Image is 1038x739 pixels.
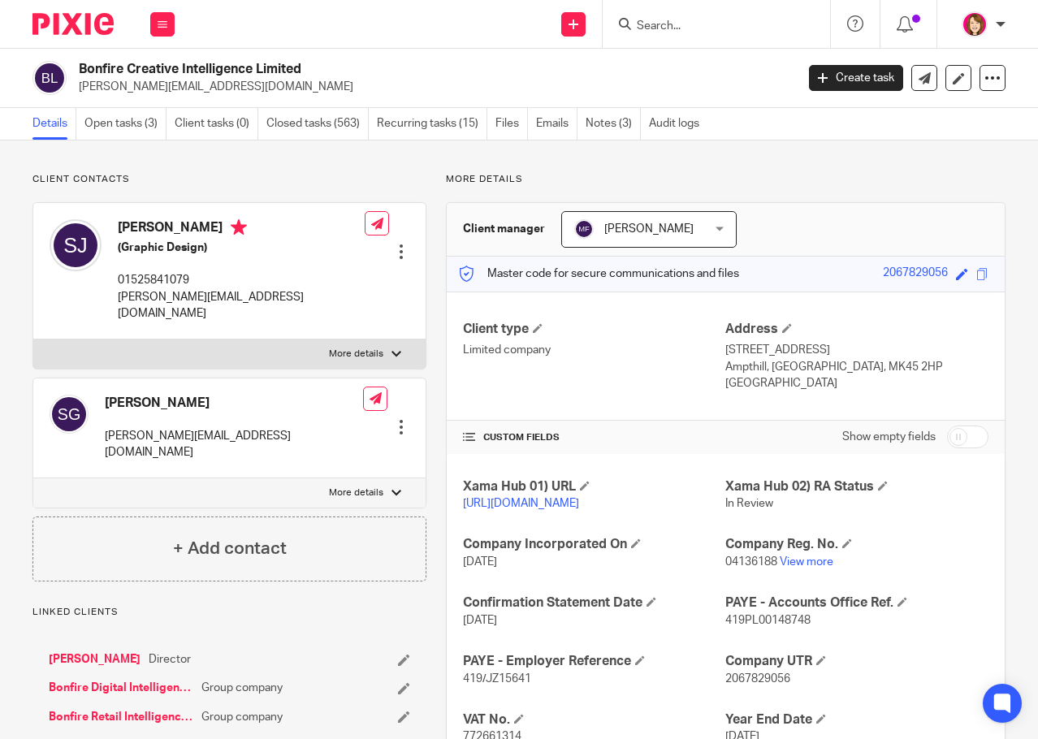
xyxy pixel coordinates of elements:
p: [PERSON_NAME][EMAIL_ADDRESS][DOMAIN_NAME] [105,428,363,461]
p: [STREET_ADDRESS] [725,342,988,358]
span: 419PL00148748 [725,615,811,626]
a: [PERSON_NAME] [49,651,141,668]
h3: Client manager [463,221,545,237]
h4: CUSTOM FIELDS [463,431,726,444]
a: Notes (3) [586,108,641,140]
p: Client contacts [32,173,426,186]
h4: Company UTR [725,653,988,670]
a: [URL][DOMAIN_NAME] [463,498,579,509]
p: Ampthill, [GEOGRAPHIC_DATA], MK45 2HP [725,359,988,375]
img: svg%3E [50,219,102,271]
h4: VAT No. [463,711,726,728]
p: Master code for secure communications and files [459,266,739,282]
span: Director [149,651,191,668]
p: [PERSON_NAME][EMAIL_ADDRESS][DOMAIN_NAME] [118,289,365,322]
h4: Year End Date [725,711,988,728]
h4: + Add contact [173,536,287,561]
p: More details [446,173,1006,186]
img: svg%3E [32,61,67,95]
h4: Company Incorporated On [463,536,726,553]
a: Client tasks (0) [175,108,258,140]
a: Create task [809,65,903,91]
div: 2067829056 [883,265,948,283]
span: [DATE] [463,615,497,626]
p: Linked clients [32,606,426,619]
p: 01525841079 [118,272,365,288]
h4: Address [725,321,988,338]
a: Recurring tasks (15) [377,108,487,140]
h5: (Graphic Design) [118,240,365,256]
i: Primary [231,219,247,236]
span: [PERSON_NAME] [604,223,694,235]
span: 2067829056 [725,673,790,685]
span: In Review [725,498,773,509]
p: More details [329,348,383,361]
a: Emails [536,108,577,140]
h4: Xama Hub 02) RA Status [725,478,988,495]
h2: Bonfire Creative Intelligence Limited [79,61,643,78]
a: View more [780,556,833,568]
img: Pixie [32,13,114,35]
a: Open tasks (3) [84,108,167,140]
span: 04136188 [725,556,777,568]
p: [GEOGRAPHIC_DATA] [725,375,988,391]
img: Katherine%20-%20Pink%20cartoon.png [962,11,988,37]
a: Files [495,108,528,140]
span: [DATE] [463,556,497,568]
h4: [PERSON_NAME] [118,219,365,240]
img: svg%3E [50,395,89,434]
a: Details [32,108,76,140]
h4: Confirmation Statement Date [463,594,726,612]
a: Bonfire Retail Intelligence Limited [49,709,193,725]
h4: PAYE - Employer Reference [463,653,726,670]
h4: Xama Hub 01) URL [463,478,726,495]
p: Limited company [463,342,726,358]
a: Closed tasks (563) [266,108,369,140]
span: 419/JZ15641 [463,673,531,685]
h4: PAYE - Accounts Office Ref. [725,594,988,612]
h4: Client type [463,321,726,338]
h4: [PERSON_NAME] [105,395,363,412]
span: Group company [201,680,283,696]
h4: Company Reg. No. [725,536,988,553]
label: Show empty fields [842,429,936,445]
span: Group company [201,709,283,725]
p: [PERSON_NAME][EMAIL_ADDRESS][DOMAIN_NAME] [79,79,785,95]
a: Bonfire Digital Intelligence Limited [49,680,193,696]
img: svg%3E [574,219,594,239]
input: Search [635,19,781,34]
a: Audit logs [649,108,707,140]
p: More details [329,486,383,499]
